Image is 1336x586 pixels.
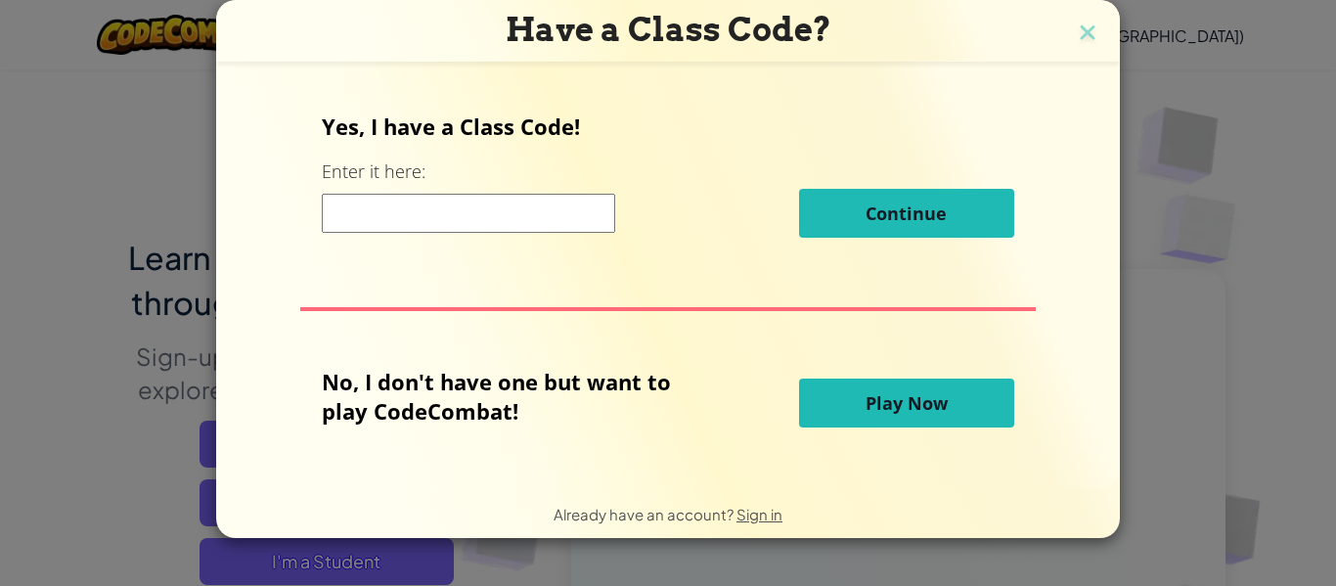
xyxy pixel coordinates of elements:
p: No, I don't have one but want to play CodeCombat! [322,367,700,426]
span: Have a Class Code? [506,10,831,49]
span: Already have an account? [554,505,736,523]
p: Yes, I have a Class Code! [322,112,1013,141]
a: Sign in [736,505,782,523]
img: close icon [1075,20,1100,49]
label: Enter it here: [322,159,425,184]
button: Play Now [799,379,1014,428]
span: Play Now [866,391,948,415]
span: Continue [866,202,947,225]
button: Continue [799,189,1014,238]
